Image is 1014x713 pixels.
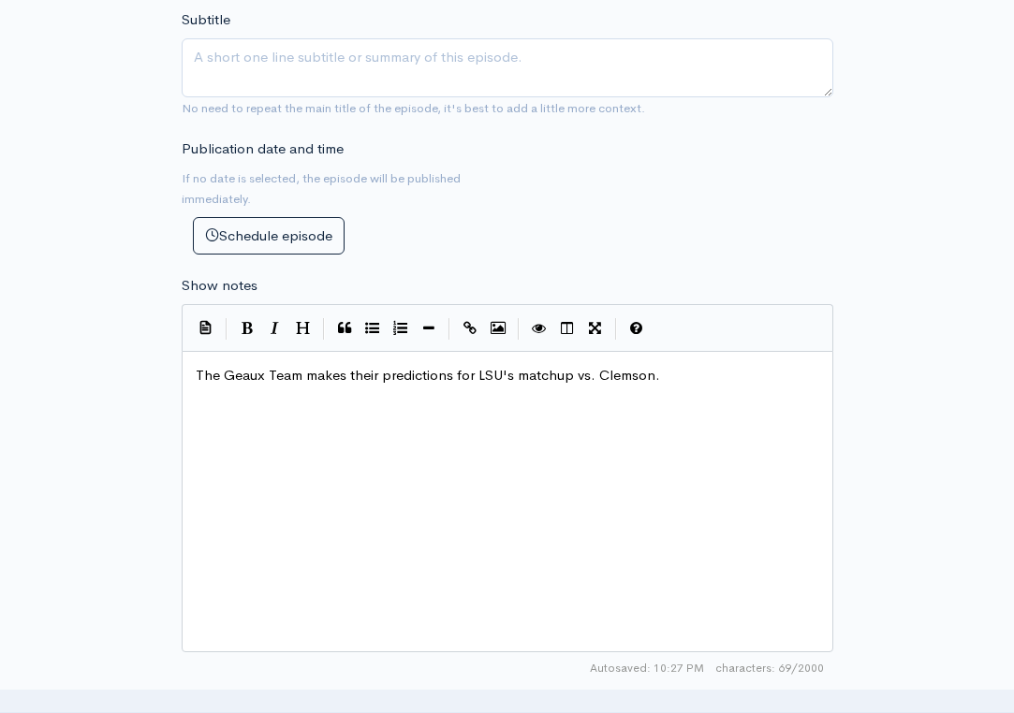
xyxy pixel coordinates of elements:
i: | [323,318,325,340]
button: Italic [261,314,289,342]
label: Publication date and time [182,138,344,160]
button: Insert Horizontal Line [415,314,443,342]
button: Heading [289,314,317,342]
span: The Geaux Team makes their predictions for LSU's matchup vs. Clemson. [196,366,660,384]
button: Generic List [359,314,387,342]
button: Insert Show Notes Template [192,313,220,342]
button: Schedule episode [193,217,345,255]
label: Show notes [182,275,257,297]
button: Create Link [456,314,484,342]
span: 69/2000 [715,660,824,677]
button: Bold [233,314,261,342]
i: | [226,318,228,340]
button: Numbered List [387,314,415,342]
small: No need to repeat the main title of the episode, it's best to add a little more context. [182,100,645,116]
i: | [448,318,450,340]
button: Toggle Side by Side [553,314,581,342]
button: Insert Image [484,314,512,342]
small: If no date is selected, the episode will be published immediately. [182,170,461,208]
button: Quote [331,314,359,342]
i: | [518,318,520,340]
button: Markdown Guide [623,314,651,342]
span: Autosaved: 10:27 PM [590,660,704,677]
button: Toggle Fullscreen [581,314,610,342]
i: | [615,318,617,340]
button: Toggle Preview [525,314,553,342]
label: Subtitle [182,9,230,31]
